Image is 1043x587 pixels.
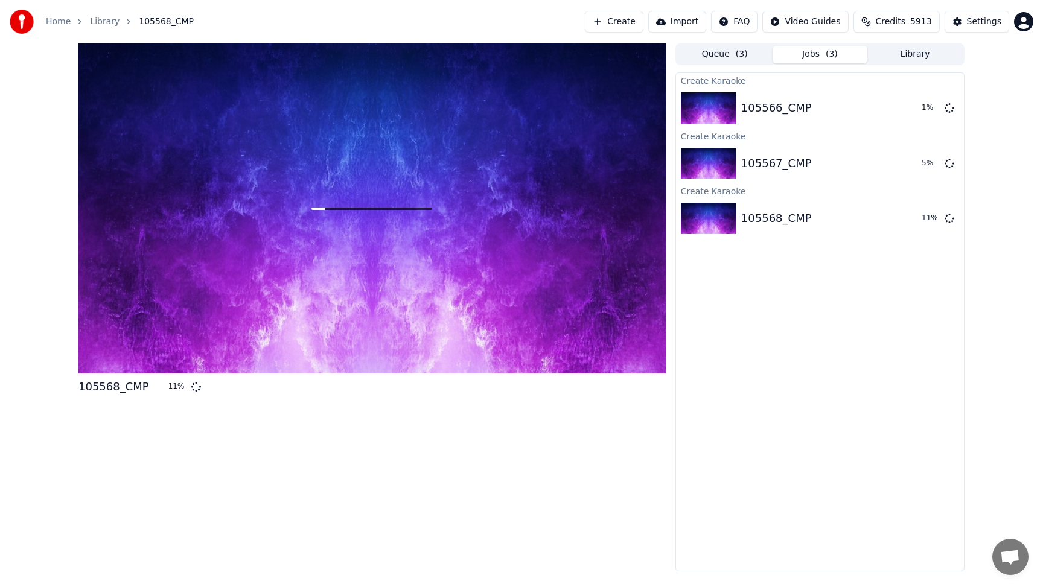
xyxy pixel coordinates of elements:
[773,46,868,63] button: Jobs
[826,48,838,60] span: ( 3 )
[677,46,773,63] button: Queue
[736,48,748,60] span: ( 3 )
[139,16,194,28] span: 105568_CMP
[922,103,940,113] div: 1 %
[967,16,1001,28] div: Settings
[676,129,964,143] div: Create Karaoke
[741,100,812,116] div: 105566_CMP
[853,11,940,33] button: Credits5913
[992,539,1029,575] div: Open chat
[46,16,71,28] a: Home
[922,159,940,168] div: 5 %
[741,155,812,172] div: 105567_CMP
[648,11,706,33] button: Import
[762,11,848,33] button: Video Guides
[711,11,758,33] button: FAQ
[945,11,1009,33] button: Settings
[676,183,964,198] div: Create Karaoke
[922,214,940,223] div: 11 %
[867,46,963,63] button: Library
[676,73,964,87] div: Create Karaoke
[741,210,812,227] div: 105568_CMP
[585,11,643,33] button: Create
[10,10,34,34] img: youka
[876,16,905,28] span: Credits
[910,16,932,28] span: 5913
[168,382,187,392] div: 11 %
[90,16,120,28] a: Library
[78,378,149,395] div: 105568_CMP
[46,16,194,28] nav: breadcrumb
